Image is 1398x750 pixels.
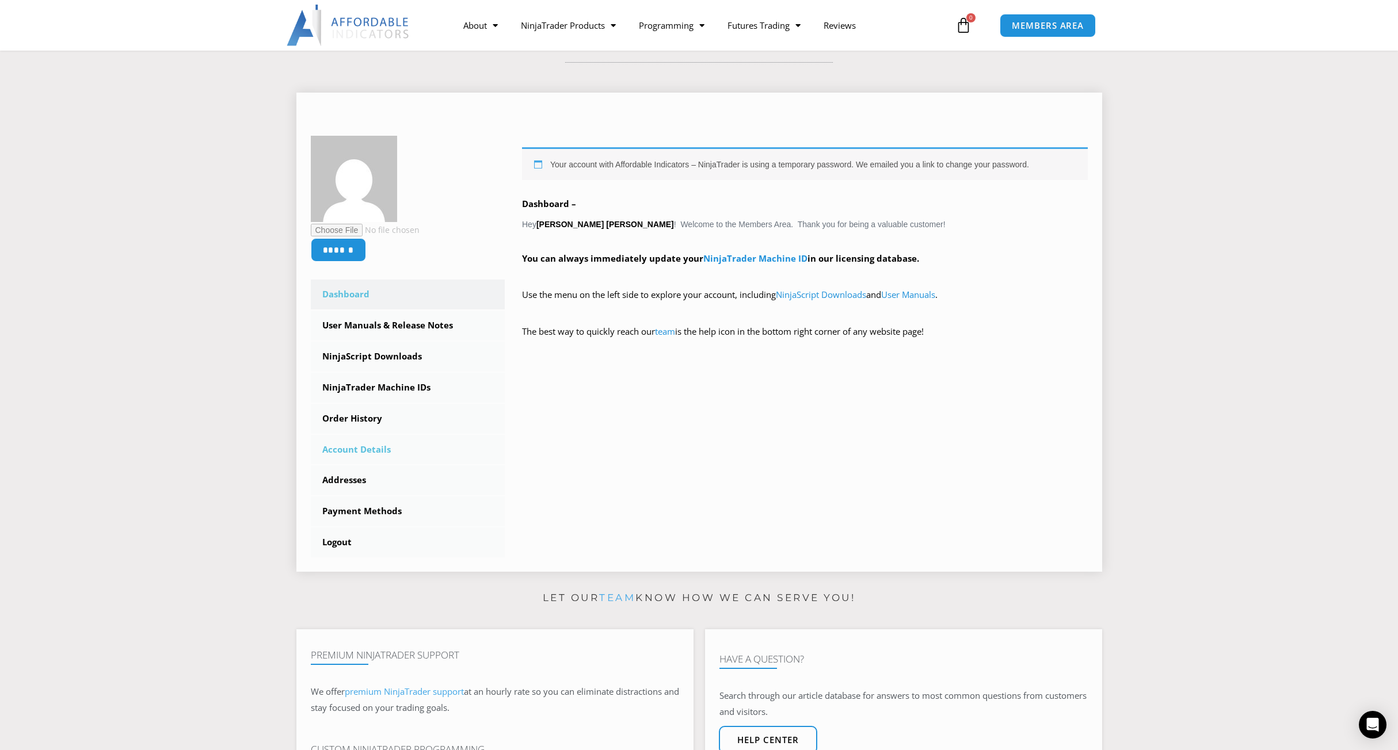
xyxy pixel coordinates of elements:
[311,373,505,403] a: NinjaTrader Machine IDs
[311,496,505,526] a: Payment Methods
[719,688,1088,720] p: Search through our article database for answers to most common questions from customers and visit...
[311,649,679,661] h4: Premium NinjaTrader Support
[311,527,505,557] a: Logout
[452,12,953,39] nav: Menu
[881,289,935,300] a: User Manuals
[812,12,867,39] a: Reviews
[599,592,635,603] a: team
[311,686,679,713] span: at an hourly rate so you can eliminate distractions and stay focused on your trading goals.
[311,342,505,372] a: NinjaScript Downloads
[966,13,976,22] span: 0
[311,435,505,465] a: Account Details
[522,147,1088,355] div: Hey ! Welcome to the Members Area. Thank you for being a valuable customer!
[536,220,674,229] strong: [PERSON_NAME] [PERSON_NAME]
[311,465,505,495] a: Addresses
[655,326,675,337] a: team
[737,736,799,744] span: Help center
[345,686,464,697] a: premium NinjaTrader support
[627,12,716,39] a: Programming
[776,289,866,300] a: NinjaScript Downloads
[452,12,509,39] a: About
[287,5,410,46] img: LogoAI | Affordable Indicators – NinjaTrader
[522,324,1088,356] p: The best way to quickly reach our is the help icon in the bottom right corner of any website page!
[522,198,576,209] b: Dashboard –
[522,287,1088,319] p: Use the menu on the left side to explore your account, including and .
[296,589,1102,607] p: Let our know how we can serve you!
[311,280,505,309] a: Dashboard
[522,252,919,264] strong: You can always immediately update your in our licensing database.
[509,12,627,39] a: NinjaTrader Products
[1359,711,1386,738] div: Open Intercom Messenger
[938,9,989,42] a: 0
[719,653,1088,665] h4: Have A Question?
[311,311,505,340] a: User Manuals & Release Notes
[1012,21,1084,30] span: MEMBERS AREA
[311,280,505,557] nav: Account pages
[311,136,397,222] img: c8e2a22bbbf68b1373d4f5b2b557d403dec8f19da8ed8baa1a358201ab8e2d13
[311,404,505,434] a: Order History
[311,686,345,697] span: We offer
[522,147,1088,180] div: Your account with Affordable Indicators – NinjaTrader is using a temporary password. We emailed y...
[1000,14,1096,37] a: MEMBERS AREA
[703,252,807,264] a: NinjaTrader Machine ID
[716,12,812,39] a: Futures Trading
